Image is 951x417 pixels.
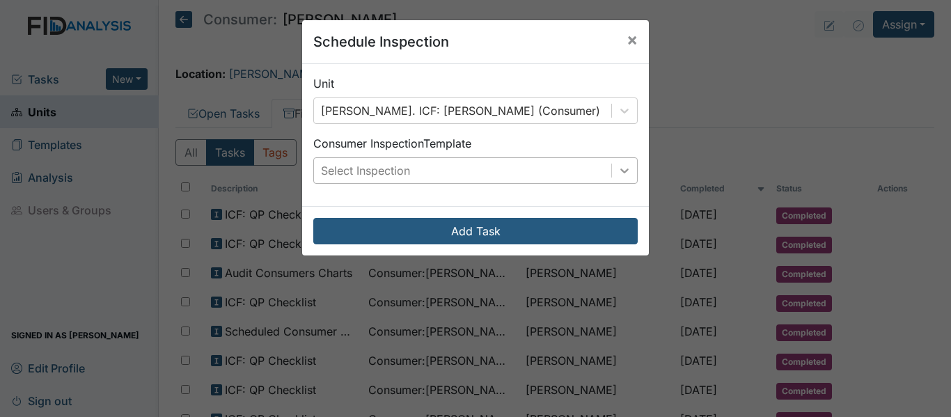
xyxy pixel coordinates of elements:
[313,75,334,92] label: Unit
[313,218,638,244] button: Add Task
[615,20,649,59] button: Close
[321,162,410,179] div: Select Inspection
[313,135,471,152] label: Consumer Inspection Template
[627,29,638,49] span: ×
[313,31,449,52] h5: Schedule Inspection
[321,102,600,119] div: [PERSON_NAME]. ICF: [PERSON_NAME] (Consumer)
